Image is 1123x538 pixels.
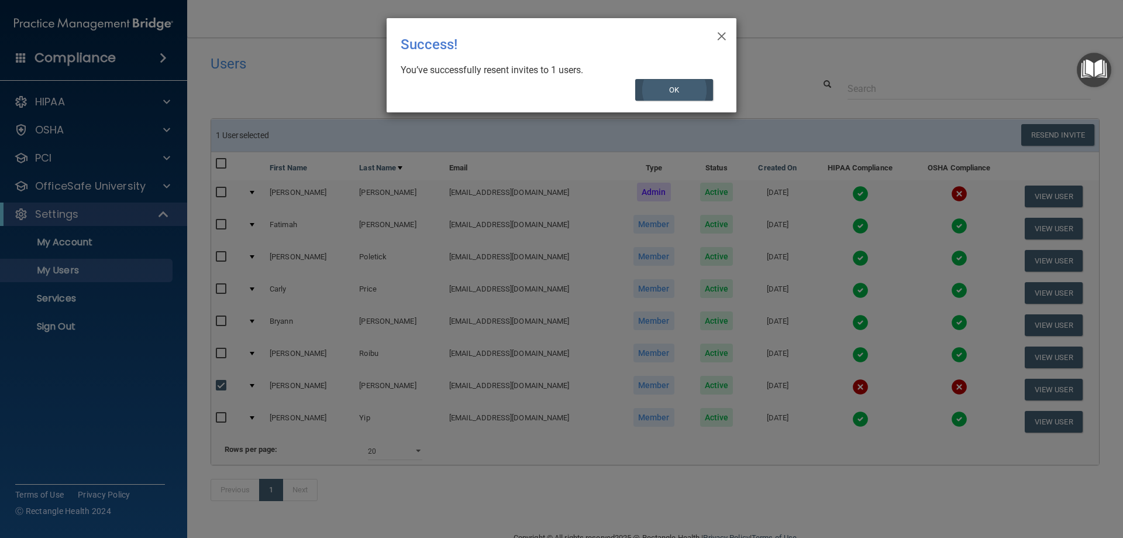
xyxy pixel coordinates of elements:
button: Open Resource Center [1077,53,1111,87]
button: OK [635,79,714,101]
div: You’ve successfully resent invites to 1 users. [401,64,713,77]
iframe: Drift Widget Chat Controller [921,455,1109,502]
span: × [716,23,727,46]
div: Success! [401,28,674,61]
